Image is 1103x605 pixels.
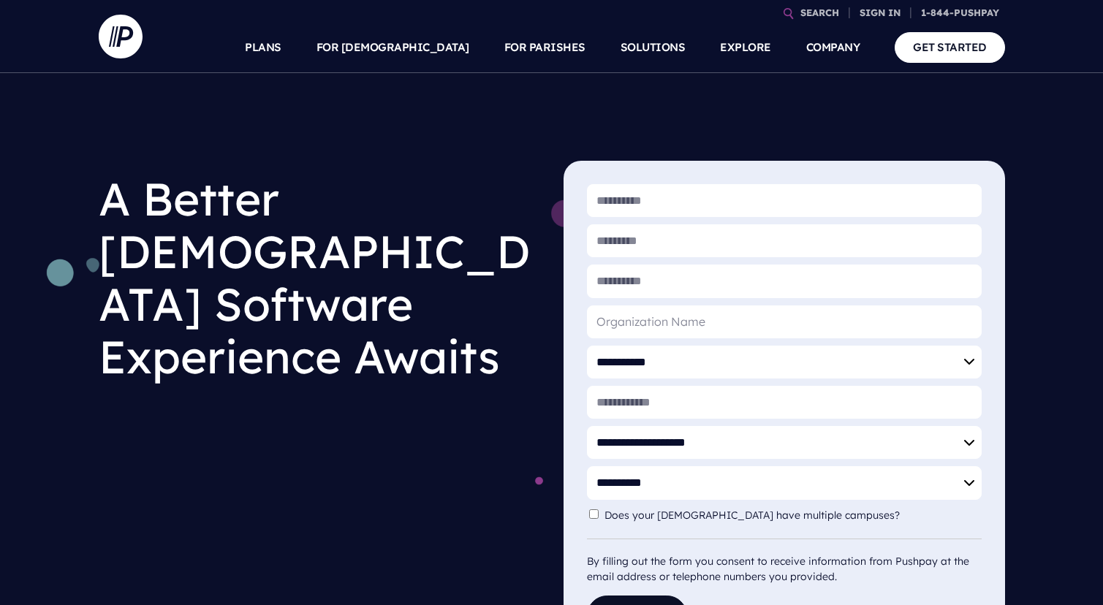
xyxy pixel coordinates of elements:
div: By filling out the form you consent to receive information from Pushpay at the email address or t... [587,539,982,585]
input: Organization Name [587,305,982,338]
a: GET STARTED [895,32,1005,62]
h1: A Better [DEMOGRAPHIC_DATA] Software Experience Awaits [99,161,540,395]
label: Does your [DEMOGRAPHIC_DATA] have multiple campuses? [604,509,907,522]
a: PLANS [245,22,281,73]
a: FOR PARISHES [504,22,585,73]
a: COMPANY [806,22,860,73]
a: FOR [DEMOGRAPHIC_DATA] [317,22,469,73]
a: EXPLORE [720,22,771,73]
a: SOLUTIONS [621,22,686,73]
